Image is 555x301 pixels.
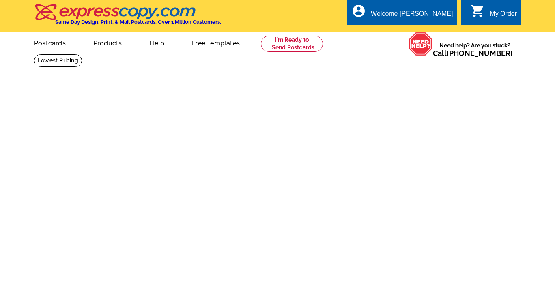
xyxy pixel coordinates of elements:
[470,4,485,18] i: shopping_cart
[351,4,366,18] i: account_circle
[433,41,517,58] span: Need help? Are you stuck?
[179,33,253,52] a: Free Templates
[470,9,517,19] a: shopping_cart My Order
[21,33,79,52] a: Postcards
[447,49,513,58] a: [PHONE_NUMBER]
[80,33,135,52] a: Products
[371,10,453,21] div: Welcome [PERSON_NAME]
[433,49,513,58] span: Call
[55,19,221,25] h4: Same Day Design, Print, & Mail Postcards. Over 1 Million Customers.
[34,10,221,25] a: Same Day Design, Print, & Mail Postcards. Over 1 Million Customers.
[409,32,433,56] img: help
[490,10,517,21] div: My Order
[136,33,177,52] a: Help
